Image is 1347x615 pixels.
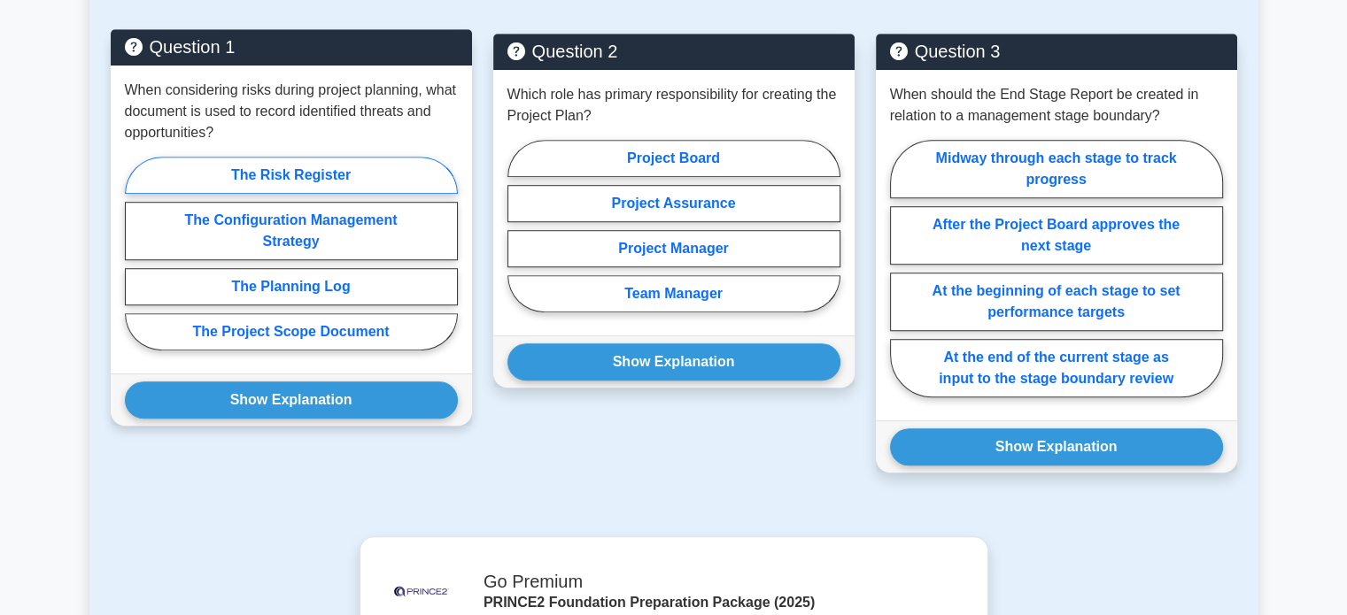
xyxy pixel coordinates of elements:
[507,343,840,381] button: Show Explanation
[125,36,458,58] h5: Question 1
[507,140,840,177] label: Project Board
[507,41,840,62] h5: Question 2
[890,41,1223,62] h5: Question 3
[125,157,458,194] label: The Risk Register
[507,230,840,267] label: Project Manager
[890,428,1223,465] button: Show Explanation
[890,206,1223,265] label: After the Project Board approves the next stage
[507,185,840,222] label: Project Assurance
[890,84,1223,127] p: When should the End Stage Report be created in relation to a management stage boundary?
[507,275,840,312] label: Team Manager
[125,268,458,305] label: The Planning Log
[125,381,458,419] button: Show Explanation
[125,80,458,143] p: When considering risks during project planning, what document is used to record identified threat...
[890,273,1223,331] label: At the beginning of each stage to set performance targets
[890,140,1223,198] label: Midway through each stage to track progress
[125,202,458,260] label: The Configuration Management Strategy
[507,84,840,127] p: Which role has primary responsibility for creating the Project Plan?
[125,313,458,350] label: The Project Scope Document
[890,339,1223,397] label: At the end of the current stage as input to the stage boundary review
